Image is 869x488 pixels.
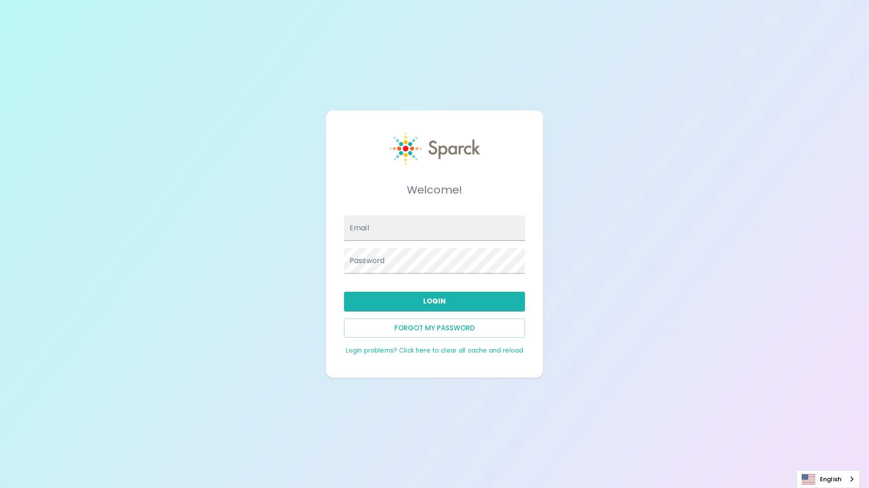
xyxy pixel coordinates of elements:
[344,183,525,197] h5: Welcome!
[344,319,525,338] button: Forgot my password
[797,471,859,488] a: English
[390,132,480,165] img: Sparck logo
[346,346,523,355] a: Login problems? Click here to clear all cache and reload
[797,470,860,488] div: Language
[344,292,525,311] button: Login
[797,470,860,488] aside: Language selected: English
